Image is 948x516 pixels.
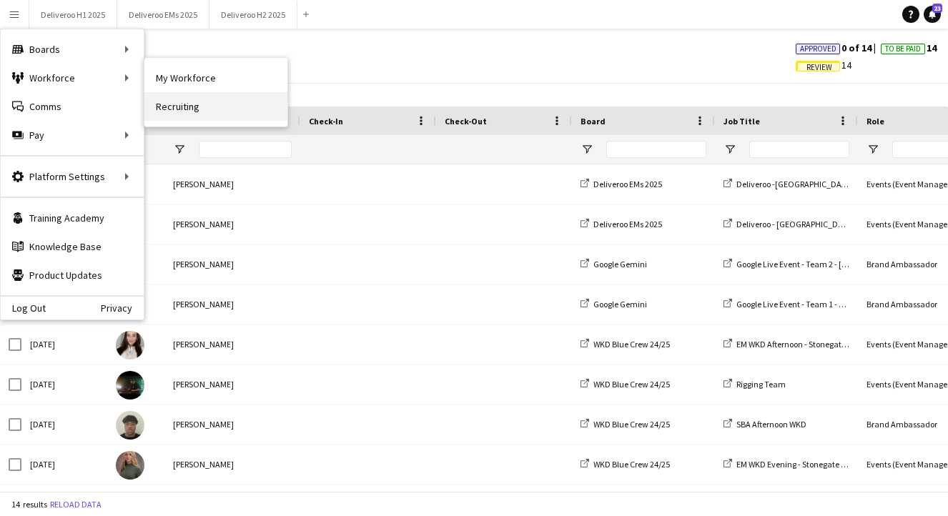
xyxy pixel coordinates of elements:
[144,92,287,121] a: Recruiting
[736,459,857,470] span: EM WKD Evening - Stonegate Tour
[581,219,662,229] a: Deliveroo EMs 2025
[29,1,117,29] button: Deliveroo H1 2025
[593,379,670,390] span: WKD Blue Crew 24/25
[724,419,806,430] a: SBA Afternoon WKD
[1,35,144,64] div: Boards
[724,179,904,189] a: Deliveroo -[GEOGRAPHIC_DATA]- FDR + 1/2 TD
[724,143,736,156] button: Open Filter Menu
[881,41,937,54] span: 14
[724,299,897,309] a: Google Live Event - Team 1 - Manchester Met
[724,116,760,126] span: Job Title
[924,6,941,23] a: 23
[116,371,144,400] img: Kieran O
[144,64,287,92] a: My Workforce
[21,324,107,364] div: [DATE]
[101,302,144,314] a: Privacy
[164,364,300,404] div: [PERSON_NAME]
[164,164,300,204] div: [PERSON_NAME]
[796,59,851,71] span: 14
[866,116,884,126] span: Role
[309,116,343,126] span: Check-In
[749,141,849,158] input: Job Title Filter Input
[1,232,144,261] a: Knowledge Base
[806,63,832,72] span: Review
[866,143,879,156] button: Open Filter Menu
[116,411,144,440] img: Bailey Wright
[21,405,107,444] div: [DATE]
[164,284,300,324] div: [PERSON_NAME]
[606,141,706,158] input: Board Filter Input
[581,459,670,470] a: WKD Blue Crew 24/25
[164,405,300,444] div: [PERSON_NAME]
[21,364,107,404] div: [DATE]
[800,44,836,54] span: Approved
[1,302,46,314] a: Log Out
[47,497,104,512] button: Reload data
[593,419,670,430] span: WKD Blue Crew 24/25
[736,339,904,349] span: EM WKD Afternoon - Stonegate Tour and Travel
[199,141,292,158] input: Name Filter Input
[724,259,917,269] a: Google Live Event - Team 2 - [GEOGRAPHIC_DATA]
[581,379,670,390] a: WKD Blue Crew 24/25
[724,339,904,349] a: EM WKD Afternoon - Stonegate Tour and Travel
[164,445,300,484] div: [PERSON_NAME]
[116,451,144,480] img: Tanya Riley
[593,299,647,309] span: Google Gemini
[1,261,144,289] a: Product Updates
[581,259,647,269] a: Google Gemini
[117,1,209,29] button: Deliveroo EMs 2025
[581,116,606,126] span: Board
[724,379,786,390] a: Rigging Team
[796,41,881,54] span: 0 of 14
[1,162,144,191] div: Platform Settings
[1,64,144,92] div: Workforce
[116,331,144,359] img: Rachael Thomas
[581,179,662,189] a: Deliveroo EMs 2025
[932,4,942,13] span: 23
[736,419,806,430] span: SBA Afternoon WKD
[885,44,921,54] span: To Be Paid
[724,219,907,229] a: Deliveroo - [GEOGRAPHIC_DATA] - FDR + 1/2 TD
[724,459,857,470] a: EM WKD Evening - Stonegate Tour
[173,143,186,156] button: Open Filter Menu
[736,259,917,269] span: Google Live Event - Team 2 - [GEOGRAPHIC_DATA]
[736,379,786,390] span: Rigging Team
[1,121,144,149] div: Pay
[581,339,670,349] a: WKD Blue Crew 24/25
[164,244,300,284] div: [PERSON_NAME]
[164,204,300,244] div: [PERSON_NAME]
[581,143,593,156] button: Open Filter Menu
[593,219,662,229] span: Deliveroo EMs 2025
[581,299,647,309] a: Google Gemini
[21,445,107,484] div: [DATE]
[736,219,907,229] span: Deliveroo - [GEOGRAPHIC_DATA] - FDR + 1/2 TD
[593,339,670,349] span: WKD Blue Crew 24/25
[445,116,487,126] span: Check-Out
[593,179,662,189] span: Deliveroo EMs 2025
[736,179,904,189] span: Deliveroo -[GEOGRAPHIC_DATA]- FDR + 1/2 TD
[1,204,144,232] a: Training Academy
[593,459,670,470] span: WKD Blue Crew 24/25
[736,299,897,309] span: Google Live Event - Team 1 - Manchester Met
[164,324,300,364] div: [PERSON_NAME]
[593,259,647,269] span: Google Gemini
[1,92,144,121] a: Comms
[581,419,670,430] a: WKD Blue Crew 24/25
[209,1,297,29] button: Deliveroo H2 2025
